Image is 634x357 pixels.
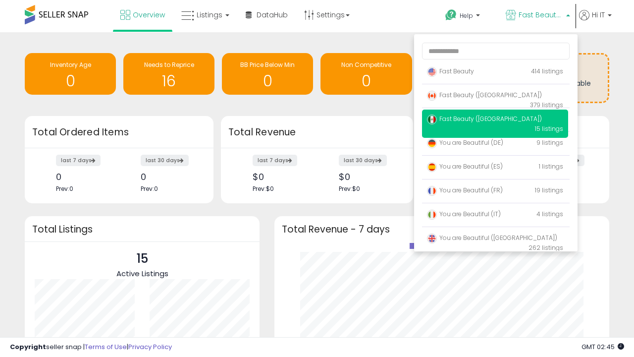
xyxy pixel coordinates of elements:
span: Needs to Reprice [144,60,194,69]
span: Overview [133,10,165,20]
span: BB Price Below Min [240,60,295,69]
span: 15 listings [535,124,563,133]
img: usa.png [427,67,437,77]
span: Hi IT [592,10,605,20]
a: Help [437,1,497,32]
label: last 7 days [253,155,297,166]
a: Needs to Reprice 16 [123,53,214,95]
span: Prev: $0 [253,184,274,193]
span: Prev: $0 [339,184,360,193]
label: last 7 days [56,155,101,166]
span: You are Beautiful ([GEOGRAPHIC_DATA]) [427,234,557,242]
img: germany.png [427,138,437,148]
div: 0 [141,172,196,182]
p: 15 [116,249,168,268]
span: 4 listings [536,210,563,218]
i: Get Help [445,9,457,21]
span: Fast Beauty [427,67,474,75]
img: canada.png [427,91,437,101]
span: Fast Beauty ([GEOGRAPHIC_DATA]) [427,91,542,99]
div: $0 [253,172,310,182]
span: 414 listings [531,67,563,75]
span: 1 listings [539,162,563,171]
div: seller snap | | [10,343,172,352]
h3: Total Revenue [228,125,406,139]
a: Privacy Policy [128,342,172,352]
a: Terms of Use [85,342,127,352]
span: Fast Beauty ([GEOGRAPHIC_DATA]) [427,115,542,123]
h1: 16 [128,73,210,89]
span: Fast Beauty ([GEOGRAPHIC_DATA]) [519,10,563,20]
h1: 0 [325,73,407,89]
label: last 30 days [141,155,189,166]
span: 9 listings [536,138,563,147]
img: uk.png [427,234,437,243]
span: Inventory Age [50,60,91,69]
h3: Total Ordered Items [32,125,206,139]
span: You are Beautiful (ES) [427,162,503,171]
span: You are Beautiful (DE) [427,138,503,147]
a: Inventory Age 0 [25,53,116,95]
h3: Total Revenue - 7 days [282,226,602,233]
label: last 30 days [339,155,387,166]
span: Listings [197,10,222,20]
span: 19 listings [535,186,563,194]
span: Prev: 0 [141,184,158,193]
span: You are Beautiful (IT) [427,210,501,218]
img: italy.png [427,210,437,220]
span: You are Beautiful (FR) [427,186,503,194]
span: Non Competitive [341,60,391,69]
h1: 0 [227,73,308,89]
span: 262 listings [528,243,563,252]
span: 379 listings [530,101,563,109]
img: mexico.png [427,115,437,124]
h1: 0 [30,73,111,89]
a: Hi IT [579,10,612,32]
img: spain.png [427,162,437,172]
span: Active Listings [116,268,168,279]
div: 0 [56,172,111,182]
a: Non Competitive 0 [320,53,412,95]
span: Prev: 0 [56,184,73,193]
span: Help [460,11,473,20]
a: BB Price Below Min 0 [222,53,313,95]
img: france.png [427,186,437,196]
strong: Copyright [10,342,46,352]
span: DataHub [257,10,288,20]
div: $0 [339,172,396,182]
span: 2025-09-9 02:45 GMT [581,342,624,352]
h3: Total Listings [32,226,252,233]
